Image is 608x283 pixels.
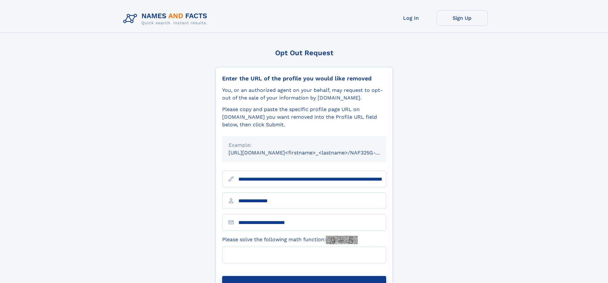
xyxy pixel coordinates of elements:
div: Please copy and paste the specific profile page URL on [DOMAIN_NAME] you want removed into the Pr... [222,106,386,129]
div: Enter the URL of the profile you would like removed [222,75,386,82]
img: Logo Names and Facts [121,10,213,27]
a: Log In [386,10,437,26]
div: Example: [229,141,380,149]
small: [URL][DOMAIN_NAME]<firstname>_<lastname>/NAF325G-xxxxxxxx [229,150,398,156]
div: Opt Out Request [215,49,393,57]
label: Please solve the following math function: [222,236,358,244]
a: Sign Up [437,10,488,26]
div: You, or an authorized agent on your behalf, may request to opt-out of the sale of your informatio... [222,86,386,102]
